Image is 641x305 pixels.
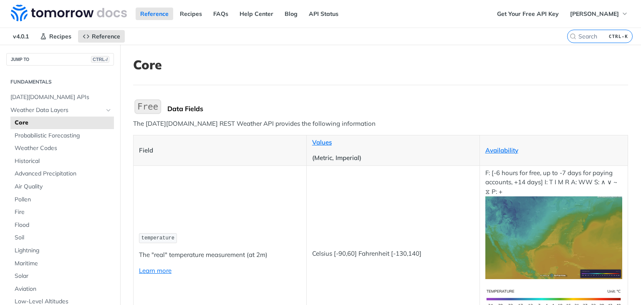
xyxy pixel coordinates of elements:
a: Blog [280,8,302,20]
h2: Fundamentals [6,78,114,86]
span: Expand image [485,233,623,241]
a: Availability [485,146,518,154]
img: Tomorrow.io Weather API Docs [11,5,127,21]
span: Weather Codes [15,144,112,152]
a: Soil [10,231,114,244]
p: (Metric, Imperial) [312,153,474,163]
span: Fire [15,208,112,216]
span: [PERSON_NAME] [570,10,619,18]
p: Field [139,146,301,155]
a: [DATE][DOMAIN_NAME] APIs [6,91,114,104]
svg: Search [570,33,576,40]
span: Soil [15,234,112,242]
p: The "real" temperature measurement (at 2m) [139,250,301,260]
span: temperature [141,235,174,241]
a: Pollen [10,193,114,206]
span: [DATE][DOMAIN_NAME] APIs [10,93,112,102]
a: Aviation [10,283,114,295]
span: Weather Data Layers [10,106,103,114]
a: Flood [10,219,114,231]
button: [PERSON_NAME] [565,8,633,20]
span: Historical [15,157,112,165]
a: Maritime [10,257,114,270]
a: Fire [10,206,114,219]
span: Air Quality [15,183,112,191]
span: Maritime [15,259,112,268]
span: Advanced Precipitation [15,170,112,178]
p: F: [-6 hours for free, up to -7 days for paying accounts, +14 days] I: T I M R A: WW S: ∧ ∨ ~ ⧖ P: + [485,168,623,279]
a: Historical [10,155,114,168]
a: Air Quality [10,180,114,193]
kbd: CTRL-K [607,32,630,41]
span: Pollen [15,196,112,204]
span: CTRL-/ [91,56,109,63]
span: Reference [92,33,120,40]
a: Weather Codes [10,142,114,155]
a: Learn more [139,267,172,274]
p: Celsius [-90,60] Fahrenheit [-130,140] [312,249,474,259]
span: Recipes [49,33,71,40]
span: v4.0.1 [8,30,33,43]
a: Probabilistic Forecasting [10,130,114,142]
a: Lightning [10,244,114,257]
a: API Status [304,8,343,20]
p: The [DATE][DOMAIN_NAME] REST Weather API provides the following information [133,119,628,129]
a: FAQs [209,8,233,20]
span: Aviation [15,285,112,293]
div: Data Fields [167,104,628,113]
h1: Core [133,57,628,72]
a: Solar [10,270,114,282]
span: Probabilistic Forecasting [15,132,112,140]
a: Help Center [235,8,278,20]
a: Get Your Free API Key [492,8,563,20]
button: JUMP TOCTRL-/ [6,53,114,66]
span: Solar [15,272,112,280]
a: Recipes [175,8,207,20]
span: Core [15,119,112,127]
button: Hide subpages for Weather Data Layers [105,107,112,114]
a: Values [312,138,332,146]
a: Core [10,117,114,129]
span: Flood [15,221,112,229]
a: Reference [136,8,173,20]
a: Recipes [35,30,76,43]
span: Expand image [485,294,623,302]
a: Reference [78,30,125,43]
a: Weather Data LayersHide subpages for Weather Data Layers [6,104,114,117]
a: Advanced Precipitation [10,168,114,180]
span: Lightning [15,247,112,255]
